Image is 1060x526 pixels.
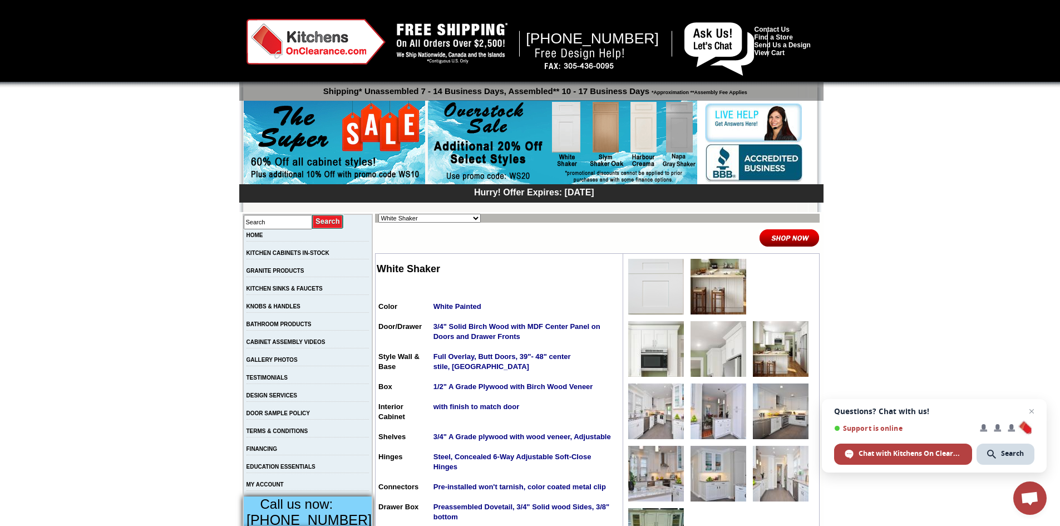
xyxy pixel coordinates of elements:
a: EDUCATION ESSENTIALS [246,464,315,470]
h2: White Shaker [377,263,622,275]
a: Contact Us [755,26,790,33]
span: Box [378,382,392,391]
strong: 3/4" A Grade plywood with wood veneer, Adjustable [433,432,611,441]
div: Hurry! Offer Expires: [DATE] [245,186,824,198]
a: GALLERY PHOTOS [246,357,298,363]
span: Call us now: [260,496,333,512]
a: FINANCING [246,446,278,452]
a: KITCHEN CABINETS IN-STOCK [246,250,329,256]
a: TERMS & CONDITIONS [246,428,308,434]
strong: Pre-installed won't tarnish, color coated metal clip [433,483,606,491]
span: Door/Drawer [378,322,422,331]
span: Chat with Kitchens On Clearance [859,449,962,459]
span: Connectors [378,483,418,491]
a: BATHROOM PRODUCTS [246,321,312,327]
strong: 1/2" A Grade Plywood with Birch Wood Veneer [433,382,593,391]
a: HOME [246,232,263,238]
strong: Full Overlay, Butt Doors, 39"- 48" center stile, [GEOGRAPHIC_DATA] [433,352,571,371]
a: DOOR SAMPLE POLICY [246,410,310,416]
a: Send Us a Design [755,41,811,49]
span: Questions? Chat with us! [834,407,1034,416]
a: Find a Store [755,33,793,41]
span: Search [1001,449,1024,459]
a: View Cart [755,49,785,57]
a: GRANITE PRODUCTS [246,268,304,274]
a: KITCHEN SINKS & FAUCETS [246,286,323,292]
span: Drawer Box [378,503,418,511]
span: Style Wall & Base [378,352,420,371]
p: Shipping* Unassembled 7 - 14 Business Days, Assembled** 10 - 17 Business Days [245,81,824,96]
span: *Approximation **Assembly Fee Applies [649,87,747,95]
a: DESIGN SERVICES [246,392,298,399]
span: Chat with Kitchens On Clearance [834,444,972,465]
span: Color [378,302,397,311]
a: MY ACCOUNT [246,481,284,488]
a: CABINET ASSEMBLY VIDEOS [246,339,326,345]
span: Hinges [378,453,402,461]
strong: White Painted [433,302,481,311]
span: Interior Cabinet [378,402,405,421]
strong: Preassembled Dovetail, 3/4" Solid wood Sides, 3/8" bottom [433,503,610,521]
a: Open chat [1013,481,1047,515]
strong: with finish to match door [433,402,520,411]
img: Kitchens on Clearance Logo [246,19,386,65]
input: Submit [312,214,344,229]
span: Shelves [378,432,406,441]
a: KNOBS & HANDLES [246,303,300,309]
strong: Steel, Concealed 6-Way Adjustable Soft-Close Hinges [433,453,591,471]
span: Search [977,444,1034,465]
span: Support is online [834,424,972,432]
span: [PHONE_NUMBER] [526,30,659,47]
strong: 3/4" Solid Birch Wood with MDF Center Panel on Doors and Drawer Fronts [433,322,600,341]
a: TESTIMONIALS [246,375,288,381]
